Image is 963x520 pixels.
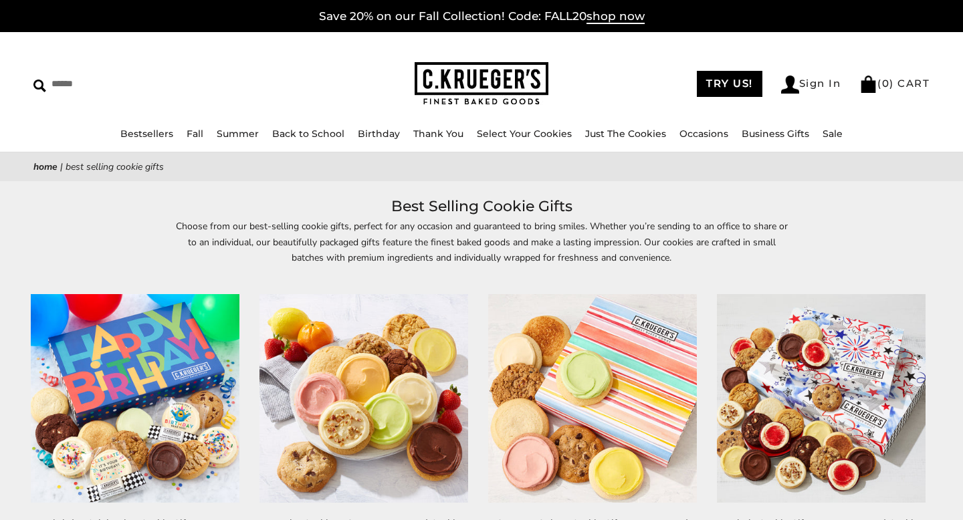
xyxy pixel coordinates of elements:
[415,62,548,106] img: C.KRUEGER'S
[33,160,58,173] a: Home
[742,128,809,140] a: Business Gifts
[697,71,762,97] a: TRY US!
[859,76,877,93] img: Bag
[319,9,645,24] a: Save 20% on our Fall Collection! Code: FALL20shop now
[60,160,63,173] span: |
[33,80,46,92] img: Search
[174,219,789,280] p: Choose from our best-selling cookie gifts, perfect for any occasion and guaranteed to bring smile...
[53,194,909,219] h1: Best Selling Cookie Gifts
[358,128,400,140] a: Birthday
[33,74,244,94] input: Search
[585,128,666,140] a: Just The Cookies
[217,128,259,140] a: Summer
[413,128,463,140] a: Thank You
[717,294,926,503] img: Patriotic Cookie Gift Boxes – Assorted Cookies
[586,9,645,24] span: shop now
[859,77,930,90] a: (0) CART
[488,294,697,503] img: Summer Stripes Cookie Gift Box - Assorted Cookies
[272,128,344,140] a: Back to School
[187,128,203,140] a: Fall
[33,159,930,174] nav: breadcrumbs
[781,76,799,94] img: Account
[120,128,173,140] a: Bestsellers
[31,294,239,503] img: Birthday Celebration Cookie Gift Boxes - Assorted Cookies
[823,128,843,140] a: Sale
[781,76,841,94] a: Sign In
[477,128,572,140] a: Select Your Cookies
[679,128,728,140] a: Occasions
[66,160,164,173] span: Best Selling Cookie Gifts
[882,77,890,90] span: 0
[259,294,468,503] img: Just The Cookies - Summer Assorted Cookies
